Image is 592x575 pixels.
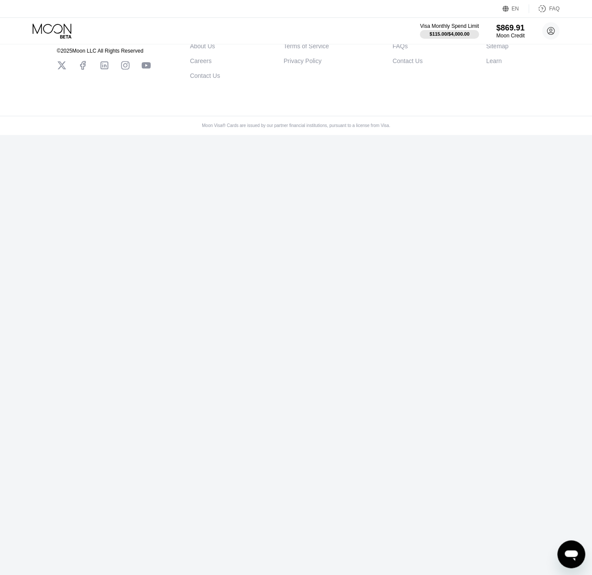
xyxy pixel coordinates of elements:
[195,123,397,128] div: Moon Visa® Cards are issued by our partner financial institutions, pursuant to a license from Visa.
[529,4,559,13] div: FAQ
[190,57,212,64] div: Careers
[392,43,408,50] div: FAQs
[486,57,502,64] div: Learn
[284,43,329,50] div: Terms of Service
[392,57,422,64] div: Contact Us
[190,43,215,50] div: About Us
[496,23,525,33] div: $869.91
[420,23,478,29] div: Visa Monthly Spend Limit
[190,72,220,79] div: Contact Us
[284,57,321,64] div: Privacy Policy
[549,6,559,12] div: FAQ
[496,23,525,39] div: $869.91Moon Credit
[557,540,585,568] iframe: Кнопка запуска окна обмена сообщениями
[429,31,469,37] div: $115.00 / $4,000.00
[486,43,508,50] div: Sitemap
[57,48,151,54] div: © 2025 Moon LLC All Rights Reserved
[512,6,519,12] div: EN
[496,33,525,39] div: Moon Credit
[420,23,478,39] div: Visa Monthly Spend Limit$115.00/$4,000.00
[502,4,529,13] div: EN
